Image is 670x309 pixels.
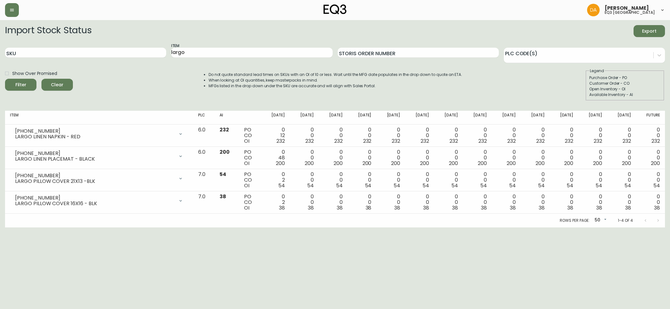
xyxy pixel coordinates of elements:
span: 38 [366,204,372,211]
span: 232 [623,137,631,145]
span: OI [244,182,249,189]
span: OI [244,137,249,145]
div: 0 0 [526,172,545,189]
div: 0 12 [266,127,285,144]
span: 38 [625,204,631,211]
div: 0 2 [266,194,285,211]
div: LARGO LINEN PLACEMAT - BLACK [15,156,174,162]
h2: Import Stock Status [5,25,91,37]
td: 7.0 [193,191,214,214]
span: 200 [478,160,487,167]
div: 0 0 [468,149,487,166]
div: 0 0 [439,172,458,189]
div: 0 0 [583,149,602,166]
td: 7.0 [193,169,214,191]
span: 54 [336,182,343,189]
span: OI [244,160,249,167]
div: [PHONE_NUMBER]LARGO LINEN PLACEMAT - BLACK [10,149,188,163]
div: 0 0 [295,194,314,211]
span: 200 [564,160,573,167]
img: dd1a7e8db21a0ac8adbf82b84ca05374 [587,4,600,16]
span: 38 [394,204,400,211]
th: Future [636,111,665,125]
legend: Legend [589,68,605,74]
div: 0 0 [612,127,631,144]
span: Show Over Promised [12,70,57,77]
div: 0 0 [612,149,631,166]
div: 0 0 [295,149,314,166]
th: [DATE] [319,111,348,125]
span: 232 [392,137,400,145]
div: 0 0 [439,194,458,211]
span: 38 [423,204,429,211]
div: [PHONE_NUMBER] [15,151,174,156]
span: 200 [593,160,602,167]
div: 0 0 [468,127,487,144]
div: 0 0 [497,149,516,166]
th: [DATE] [290,111,319,125]
span: 232 [594,137,602,145]
th: [DATE] [578,111,607,125]
li: MFGs listed in the drop down under the SKU are accurate and will align with Sales Portal. [209,83,462,89]
th: [DATE] [376,111,405,125]
button: Export [634,25,665,37]
span: 232 [449,137,458,145]
div: 0 0 [324,149,343,166]
th: [DATE] [607,111,636,125]
div: Open Inventory - OI [589,86,661,92]
div: [PHONE_NUMBER]LARGO LINEN NAPKIN - RED [10,127,188,141]
button: Clear [41,79,73,91]
div: 0 0 [381,194,400,211]
span: 54 [365,182,372,189]
div: 0 0 [555,149,574,166]
div: 0 0 [353,149,372,166]
span: 200 [536,160,545,167]
span: 200 [305,160,314,167]
div: 0 0 [353,127,372,144]
div: 0 0 [583,194,602,211]
span: 232 [421,137,429,145]
div: 0 0 [324,172,343,189]
span: 200 [622,160,631,167]
li: Do not quote standard lead times on SKUs with an OI of 10 or less. Wait until the MFG date popula... [209,72,462,77]
span: 232 [565,137,573,145]
div: [PHONE_NUMBER] [15,195,174,201]
span: 200 [276,160,285,167]
th: [DATE] [405,111,434,125]
th: [DATE] [434,111,463,125]
div: 50 [592,215,608,226]
span: 232 [363,137,372,145]
div: 0 0 [641,194,660,211]
td: 6.0 [193,147,214,169]
div: PO CO [244,149,256,166]
div: 0 0 [555,194,574,211]
span: 38 [596,204,602,211]
span: 200 [507,160,516,167]
span: 54 [278,182,285,189]
div: 0 0 [439,149,458,166]
span: 38 [481,204,487,211]
span: 232 [651,137,660,145]
span: 38 [539,204,545,211]
th: [DATE] [521,111,550,125]
span: 232 [507,137,516,145]
div: 0 0 [468,172,487,189]
span: 200 [362,160,372,167]
div: [PHONE_NUMBER] [15,128,174,134]
span: 200 [449,160,458,167]
div: 0 48 [266,149,285,166]
th: Item [5,111,193,125]
span: 232 [536,137,545,145]
span: 232 [220,126,229,133]
div: PO CO [244,172,256,189]
div: 0 0 [353,172,372,189]
div: 0 0 [497,172,516,189]
th: [DATE] [261,111,290,125]
span: 38 [654,204,660,211]
span: 38 [308,204,314,211]
div: 0 0 [439,127,458,144]
div: 0 0 [583,127,602,144]
div: 0 0 [612,172,631,189]
div: 0 0 [295,172,314,189]
div: PO CO [244,127,256,144]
